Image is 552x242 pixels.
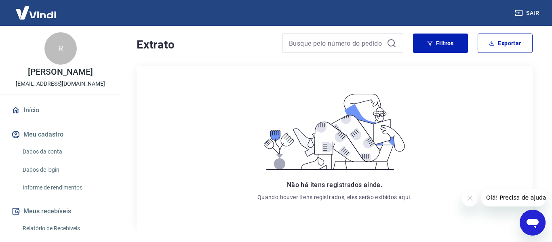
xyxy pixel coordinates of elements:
a: Informe de rendimentos [19,179,111,196]
iframe: Botão para abrir a janela de mensagens [520,210,546,236]
button: Filtros [413,34,468,53]
a: Dados da conta [19,143,111,160]
button: Sair [513,6,542,21]
iframe: Fechar mensagem [462,190,478,206]
p: [EMAIL_ADDRESS][DOMAIN_NAME] [16,80,105,88]
iframe: Mensagem da empresa [481,189,546,206]
span: Não há itens registrados ainda. [287,181,382,189]
a: Relatório de Recebíveis [19,220,111,237]
button: Meus recebíveis [10,202,111,220]
a: Início [10,101,111,119]
h4: Extrato [137,37,272,53]
p: [PERSON_NAME] [28,68,93,76]
input: Busque pelo número do pedido [289,37,383,49]
div: R [44,32,77,65]
a: Dados de login [19,162,111,178]
span: Olá! Precisa de ajuda? [5,6,68,12]
p: Quando houver itens registrados, eles serão exibidos aqui. [257,193,412,201]
button: Meu cadastro [10,126,111,143]
button: Exportar [478,34,533,53]
img: Vindi [10,0,62,25]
